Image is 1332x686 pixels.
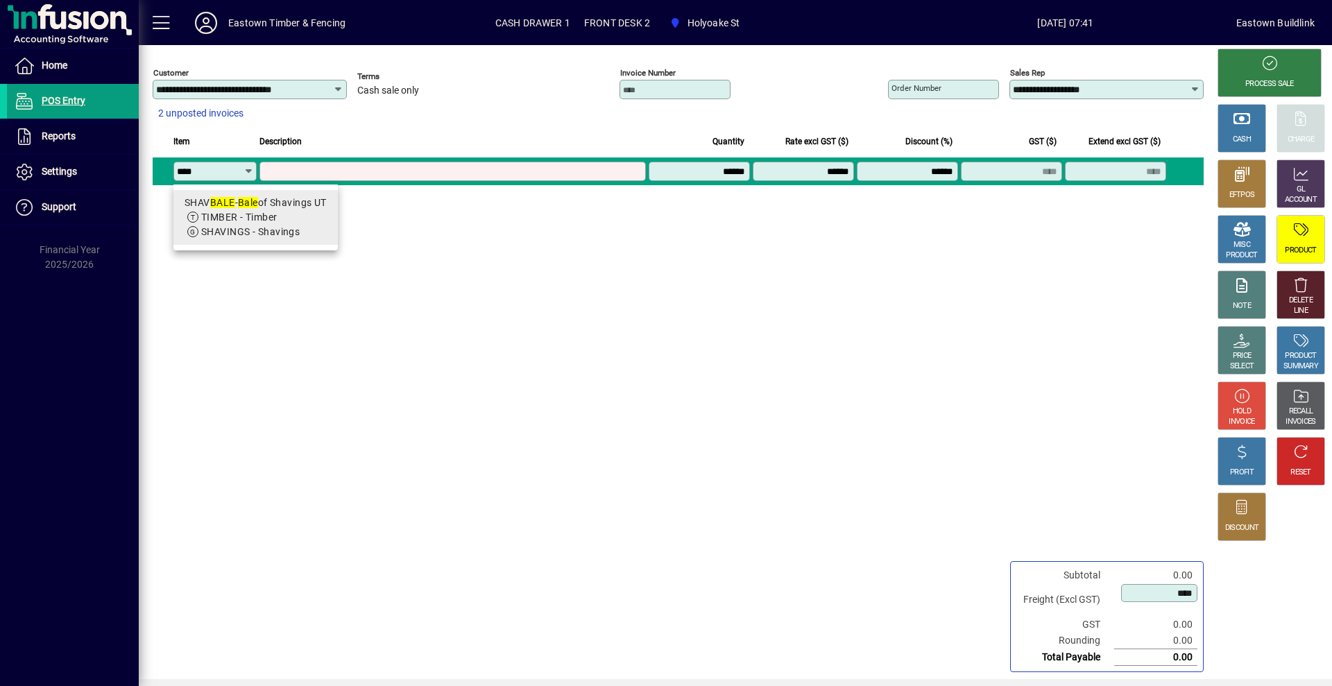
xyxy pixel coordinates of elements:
[42,130,76,142] span: Reports
[584,12,650,34] span: FRONT DESK 2
[1226,250,1257,261] div: PRODUCT
[1233,135,1251,145] div: CASH
[1225,523,1258,533] div: DISCOUNT
[184,10,228,35] button: Profile
[357,85,419,96] span: Cash sale only
[1016,583,1114,617] td: Freight (Excl GST)
[495,12,570,34] span: CASH DRAWER 1
[1289,406,1313,417] div: RECALL
[1236,12,1315,34] div: Eastown Buildlink
[153,68,189,78] mat-label: Customer
[201,212,277,223] span: TIMBER - Timber
[1294,306,1308,316] div: LINE
[1010,68,1045,78] mat-label: Sales rep
[891,83,941,93] mat-label: Order number
[42,201,76,212] span: Support
[158,106,244,121] span: 2 unposted invoices
[1290,468,1311,478] div: RESET
[228,12,345,34] div: Eastown Timber & Fencing
[1289,295,1313,306] div: DELETE
[1230,468,1254,478] div: PROFIT
[1245,79,1294,89] div: PROCESS SALE
[1283,361,1318,372] div: SUMMARY
[201,226,300,237] span: SHAVINGS - Shavings
[1230,361,1254,372] div: SELECT
[185,196,327,210] div: SHAV - of Shavings UT
[688,12,740,34] span: Holyoake St
[1016,617,1114,633] td: GST
[1114,567,1197,583] td: 0.00
[620,68,676,78] mat-label: Invoice number
[1233,240,1250,250] div: MISC
[153,101,249,126] button: 2 unposted invoices
[42,60,67,71] span: Home
[1233,406,1251,417] div: HOLD
[7,119,139,154] a: Reports
[1288,135,1315,145] div: CHARGE
[210,197,235,208] em: BALE
[785,134,848,149] span: Rate excl GST ($)
[259,134,302,149] span: Description
[1285,351,1316,361] div: PRODUCT
[42,95,85,106] span: POS Entry
[42,166,77,177] span: Settings
[7,155,139,189] a: Settings
[1233,301,1251,311] div: NOTE
[173,190,338,245] mat-option: SHAVBALE - Bale of Shavings UT
[1088,134,1161,149] span: Extend excl GST ($)
[1114,649,1197,666] td: 0.00
[1016,649,1114,666] td: Total Payable
[7,190,139,225] a: Support
[7,49,139,83] a: Home
[664,10,745,35] span: Holyoake St
[1114,633,1197,649] td: 0.00
[238,197,258,208] em: Bale
[1016,633,1114,649] td: Rounding
[1114,617,1197,633] td: 0.00
[173,134,190,149] span: Item
[357,72,441,81] span: Terms
[1029,134,1057,149] span: GST ($)
[1285,195,1317,205] div: ACCOUNT
[1297,185,1306,195] div: GL
[1233,351,1252,361] div: PRICE
[712,134,744,149] span: Quantity
[905,134,953,149] span: Discount (%)
[895,12,1236,34] span: [DATE] 07:41
[1229,190,1255,200] div: EFTPOS
[1285,246,1316,256] div: PRODUCT
[1016,567,1114,583] td: Subtotal
[1286,417,1315,427] div: INVOICES
[1229,417,1254,427] div: INVOICE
